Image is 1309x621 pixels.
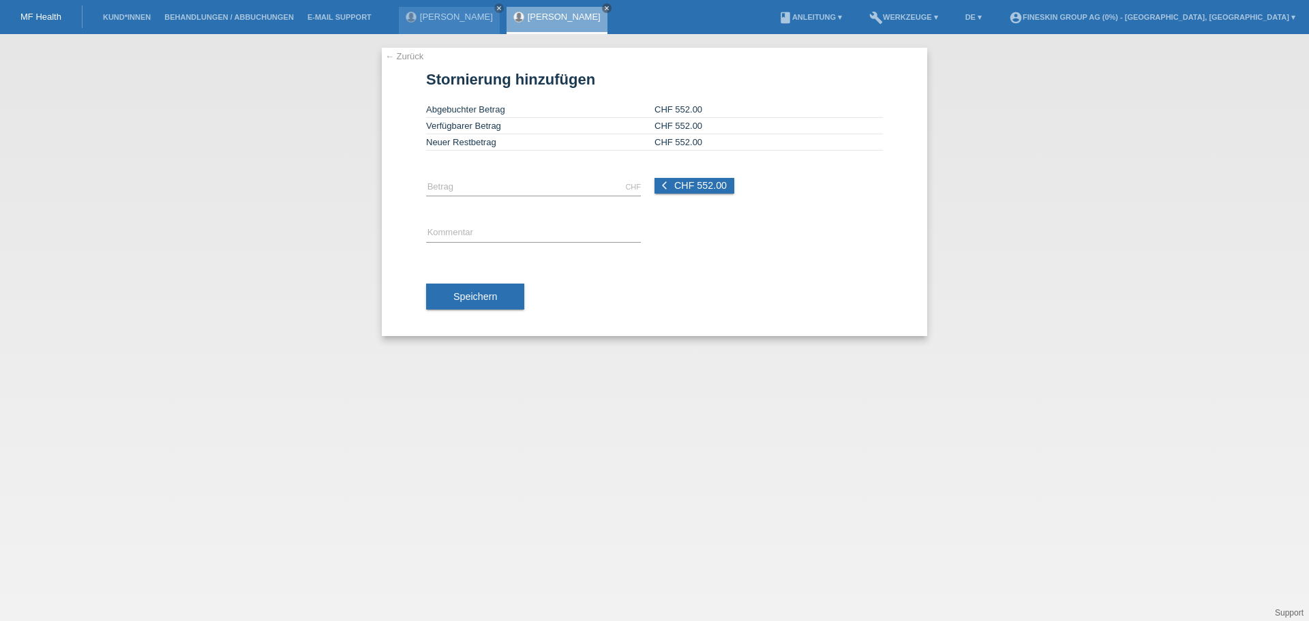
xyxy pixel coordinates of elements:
[420,12,493,22] a: [PERSON_NAME]
[654,178,734,194] button: arrow_back_ios CHF 552.00
[426,102,654,118] td: Abgebuchter Betrag
[301,13,378,21] a: E-Mail Support
[1275,608,1304,618] a: Support
[426,71,883,88] h1: Stornierung hinzufügen
[662,181,672,190] i: arrow_back_ios
[654,121,702,131] span: CHF 552.00
[20,12,61,22] a: MF Health
[494,3,504,13] a: close
[1009,11,1023,25] i: account_circle
[426,134,654,151] td: Neuer Restbetrag
[602,3,612,13] a: close
[772,13,849,21] a: bookAnleitung ▾
[654,104,702,115] span: CHF 552.00
[625,183,641,191] div: CHF
[654,137,702,147] span: CHF 552.00
[528,12,601,22] a: [PERSON_NAME]
[959,13,989,21] a: DE ▾
[385,51,423,61] a: ← Zurück
[869,11,883,25] i: build
[426,118,654,134] td: Verfügbarer Betrag
[779,11,792,25] i: book
[426,284,524,309] button: Speichern
[157,13,301,21] a: Behandlungen / Abbuchungen
[603,5,610,12] i: close
[96,13,157,21] a: Kund*innen
[862,13,945,21] a: buildWerkzeuge ▾
[496,5,502,12] i: close
[453,291,497,302] span: Speichern
[1002,13,1302,21] a: account_circleFineSkin Group AG (0%) - [GEOGRAPHIC_DATA], [GEOGRAPHIC_DATA] ▾
[674,180,727,191] span: CHF 552.00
